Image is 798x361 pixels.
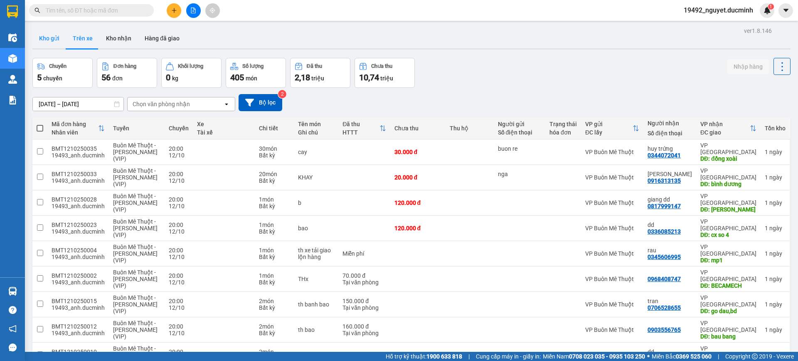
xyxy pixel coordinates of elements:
div: 30 món [259,145,290,152]
sup: 1 [768,4,774,10]
div: VP Buôn Mê Thuột [585,199,639,206]
span: ⚪️ [647,355,650,358]
div: 20 món [259,171,290,177]
span: Miền Bắc [652,352,712,361]
div: hóa đơn [549,129,577,136]
div: minh trung [648,171,692,177]
div: VP Buôn Mê Thuột [585,301,639,308]
th: Toggle SortBy [696,117,761,139]
div: Số điện thoại [498,129,541,136]
div: Bất kỳ [259,304,290,311]
div: dd [648,222,692,228]
div: VP [GEOGRAPHIC_DATA] [700,244,756,257]
strong: 0369 525 060 [676,353,712,360]
div: 12/10 [169,203,189,209]
div: nga [498,171,541,177]
span: 56 [101,72,111,82]
span: file-add [190,7,196,13]
div: VP [GEOGRAPHIC_DATA] [700,320,756,333]
div: 1 món [259,222,290,228]
div: 20:00 [169,145,189,152]
div: 20:00 [169,247,189,254]
span: | [468,352,470,361]
div: Chưa thu [394,125,441,132]
div: 19493_anh.ducminh [52,203,105,209]
span: Buôn Mê Thuột - [PERSON_NAME] (VIP) [113,244,158,264]
div: th bao [298,326,334,333]
span: ngày [769,250,782,257]
button: Khối lượng0kg [161,58,222,88]
div: Bất kỳ [259,152,290,159]
div: 19493_anh.ducminh [52,279,105,286]
div: 2 món [259,298,290,304]
div: 1 [765,276,786,282]
div: 30.000 đ [394,149,441,155]
span: Buôn Mê Thuột - [PERSON_NAME] (VIP) [113,294,158,314]
svg: open [223,101,230,107]
div: 20:00 [169,222,189,228]
span: ngày [769,225,782,232]
div: 0336085213 [648,228,681,235]
div: 20:00 [169,196,189,203]
div: Trạng thái [549,121,577,127]
span: aim [209,7,215,13]
span: chuyến [43,75,62,82]
div: VP Buôn Mê Thuột [585,250,639,257]
div: BMT1210250023 [52,222,105,228]
th: Toggle SortBy [338,117,390,139]
div: cay [298,149,334,155]
div: 19493_anh.ducminh [52,228,105,235]
div: BMT1210250028 [52,196,105,203]
img: warehouse-icon [8,75,17,84]
div: BMT1210250033 [52,171,105,177]
div: VP [GEOGRAPHIC_DATA] [700,193,756,206]
div: DĐ: bau bang [700,333,756,340]
div: 200.000 đ [394,352,441,359]
div: DĐ: bình dương [700,181,756,187]
strong: 1900 633 818 [426,353,462,360]
div: 1 [765,352,786,359]
div: 120.000 đ [394,199,441,206]
span: copyright [752,354,758,359]
div: VP Buôn Mê Thuột [585,225,639,232]
div: Miễn phí [342,250,386,257]
div: 1 [765,326,786,333]
div: Chuyến [169,125,189,132]
button: Số lượng405món [226,58,286,88]
div: Số lượng [242,63,264,69]
button: Bộ lọc [239,94,282,111]
span: ngày [769,301,782,308]
span: ngày [769,276,782,282]
div: dd [648,349,692,355]
div: DĐ: cx so 4 [700,232,756,238]
span: 19492_nguyet.ducminh [677,5,760,15]
img: warehouse-icon [8,54,17,63]
div: 19493_anh.ducminh [52,254,105,260]
div: Số điện thoại [648,130,692,137]
button: Nhập hàng [727,59,769,74]
span: 10,74 [359,72,379,82]
span: ngày [769,326,782,333]
div: 0345606995 [648,254,681,260]
div: BMT1210250012 [52,323,105,330]
div: 1 món [259,247,290,254]
div: 20:00 [169,298,189,304]
button: plus [167,3,181,18]
div: 0903556765 [648,326,681,333]
div: VP Buôn Mê Thuột [585,276,639,282]
div: bao [298,225,334,232]
div: 0916313135 [648,177,681,184]
div: Bất kỳ [259,279,290,286]
div: b [298,199,334,206]
span: Hỗ trợ kỹ thuật: [386,352,462,361]
div: VP [GEOGRAPHIC_DATA] [700,167,756,181]
div: BMT1210250035 [52,145,105,152]
sup: 2 [278,90,286,98]
div: buon re [498,145,541,152]
span: đơn [112,75,123,82]
div: 1 [765,174,786,181]
div: Bất kỳ [259,330,290,336]
span: Buôn Mê Thuột - [PERSON_NAME] (VIP) [113,218,158,238]
span: món [246,75,257,82]
div: Mã đơn hàng [52,121,98,127]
